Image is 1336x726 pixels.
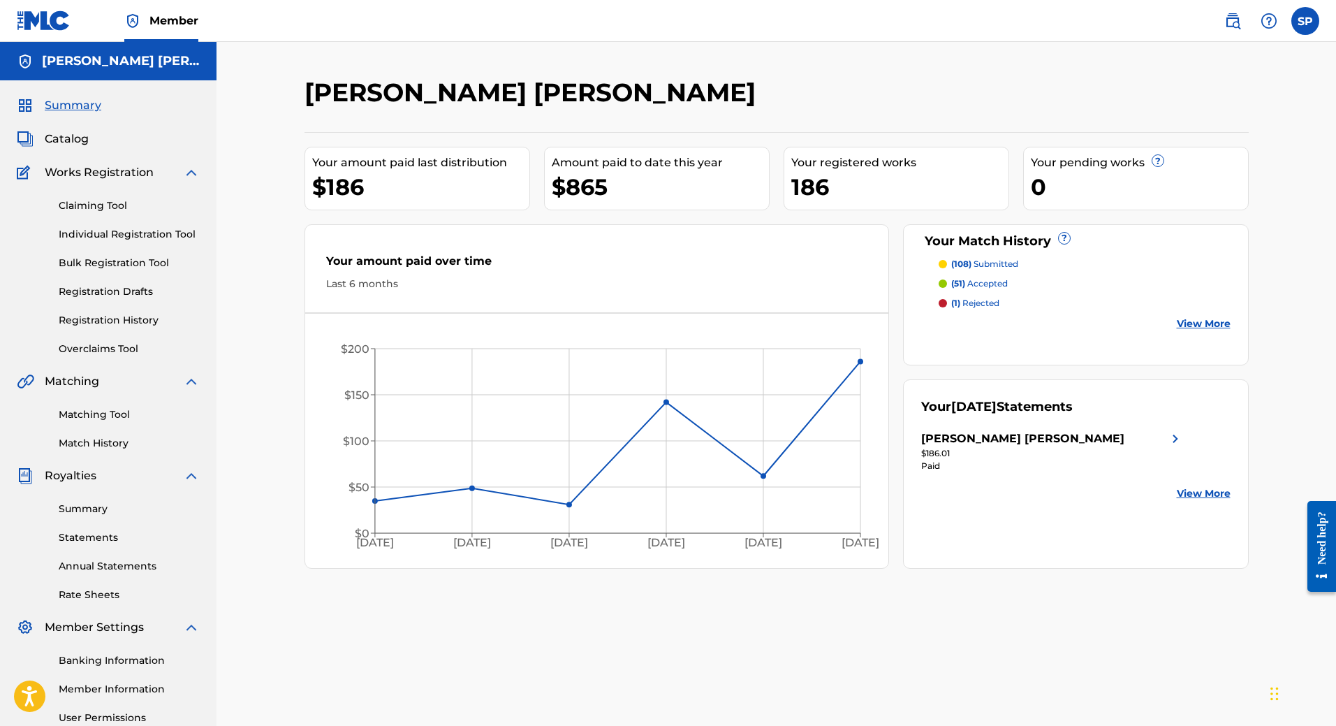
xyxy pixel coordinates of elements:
[45,619,144,636] span: Member Settings
[1031,154,1248,171] div: Your pending works
[42,53,200,69] h5: Sergio Estuardo Polanco Garcia
[951,278,965,289] span: (51)
[17,10,71,31] img: MLC Logo
[45,97,101,114] span: Summary
[183,164,200,181] img: expand
[921,430,1184,472] a: [PERSON_NAME] [PERSON_NAME]right chevron icon$186.01Paid
[59,436,200,451] a: Match History
[921,232,1231,251] div: Your Match History
[59,198,200,213] a: Claiming Tool
[791,171,1008,203] div: 186
[17,373,34,390] img: Matching
[17,97,34,114] img: Summary
[951,258,1018,270] p: submitted
[1261,13,1277,29] img: help
[1266,659,1336,726] iframe: Chat Widget
[17,131,89,147] a: CatalogCatalog
[552,154,769,171] div: Amount paid to date this year
[951,259,971,269] span: (108)
[17,164,35,181] img: Works Registration
[791,154,1008,171] div: Your registered works
[1177,486,1231,501] a: View More
[183,373,200,390] img: expand
[312,154,529,171] div: Your amount paid last distribution
[921,430,1124,447] div: [PERSON_NAME] [PERSON_NAME]
[340,342,369,356] tspan: $200
[951,297,999,310] p: rejected
[453,537,491,550] tspan: [DATE]
[921,398,1073,416] div: Your Statements
[45,373,99,390] span: Matching
[552,171,769,203] div: $865
[59,530,200,545] a: Statements
[1224,13,1241,29] img: search
[45,131,89,147] span: Catalog
[17,97,101,114] a: SummarySummary
[17,131,34,147] img: Catalog
[951,298,960,308] span: (1)
[647,537,685,550] tspan: [DATE]
[939,277,1231,290] a: (51) accepted
[1177,317,1231,331] a: View More
[951,399,997,414] span: [DATE]
[183,467,200,484] img: expand
[354,527,369,540] tspan: $0
[59,407,200,422] a: Matching Tool
[921,460,1184,472] div: Paid
[939,258,1231,270] a: (108) submitted
[17,53,34,70] img: Accounts
[59,711,200,725] a: User Permissions
[45,164,154,181] span: Works Registration
[1270,673,1279,715] div: Arrastrar
[124,13,141,29] img: Top Rightsholder
[1031,171,1248,203] div: 0
[939,297,1231,310] a: (1) rejected
[1059,233,1070,244] span: ?
[921,447,1184,460] div: $186.01
[1291,7,1319,35] div: User Menu
[326,253,868,277] div: Your amount paid over time
[149,13,198,29] span: Member
[59,502,200,516] a: Summary
[355,537,393,550] tspan: [DATE]
[1167,430,1184,447] img: right chevron icon
[348,481,369,494] tspan: $50
[45,467,96,484] span: Royalties
[744,537,782,550] tspan: [DATE]
[59,284,200,299] a: Registration Drafts
[326,277,868,291] div: Last 6 months
[550,537,588,550] tspan: [DATE]
[17,467,34,484] img: Royalties
[59,653,200,668] a: Banking Information
[59,559,200,574] a: Annual Statements
[183,619,200,636] img: expand
[59,588,200,602] a: Rate Sheets
[59,342,200,356] a: Overclaims Tool
[951,277,1008,290] p: accepted
[59,682,200,697] a: Member Information
[342,435,369,448] tspan: $100
[312,171,529,203] div: $186
[1255,7,1283,35] div: Help
[1297,491,1336,603] iframe: Resource Center
[59,313,200,328] a: Registration History
[344,389,369,402] tspan: $150
[1266,659,1336,726] div: Widget de chat
[17,619,34,636] img: Member Settings
[59,256,200,270] a: Bulk Registration Tool
[842,537,879,550] tspan: [DATE]
[1152,155,1164,166] span: ?
[1219,7,1247,35] a: Public Search
[59,227,200,242] a: Individual Registration Tool
[304,77,763,108] h2: [PERSON_NAME] [PERSON_NAME]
